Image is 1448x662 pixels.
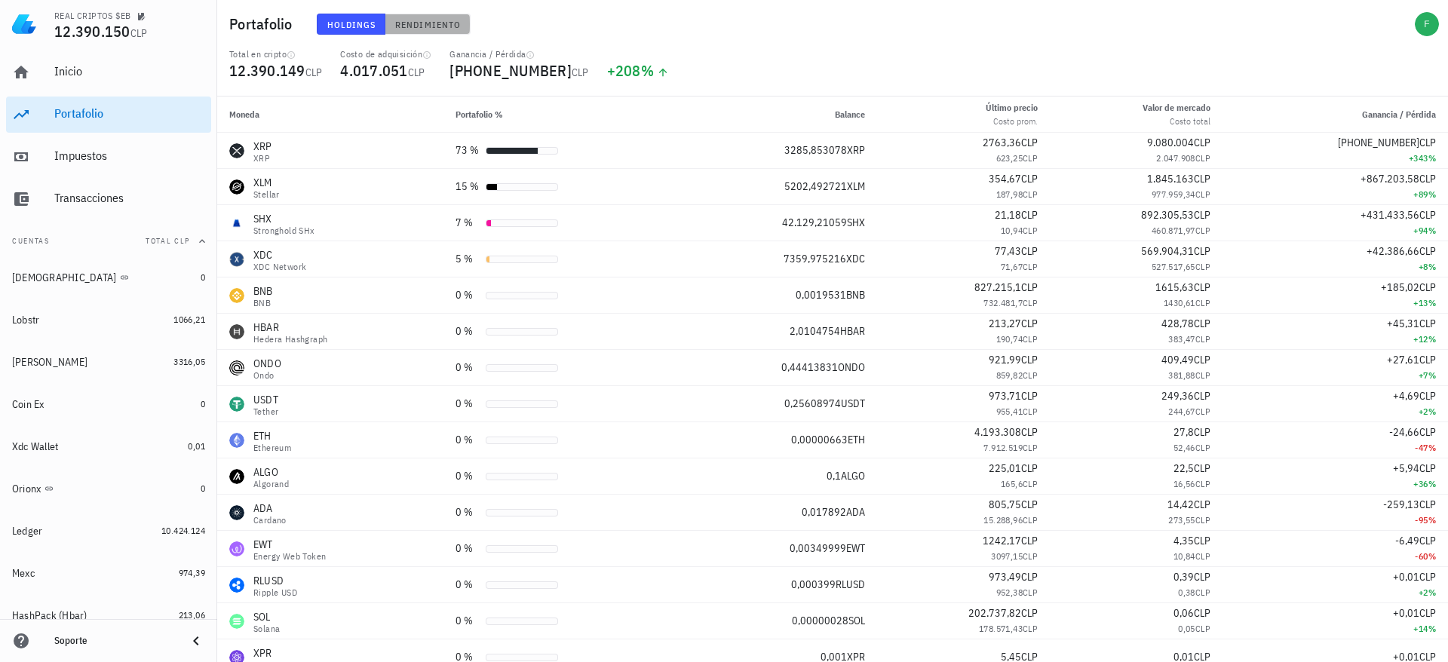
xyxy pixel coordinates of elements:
span: % [1428,478,1436,489]
span: CLP [1419,208,1436,222]
span: CLP [1419,389,1436,403]
span: 569.904,31 [1141,244,1194,258]
span: CLP [1023,478,1038,489]
span: CLP [1194,136,1210,149]
span: Balance [835,109,865,120]
span: +5,94 [1393,461,1419,475]
span: 21,18 [995,208,1021,222]
span: XRP [847,143,865,157]
span: % [1428,406,1436,417]
span: 187,98 [996,188,1023,200]
span: 0,44413831 [781,360,838,374]
span: 16,56 [1173,478,1195,489]
a: Lobstr 1066,21 [6,302,211,338]
div: XLM-icon [229,179,244,195]
span: HBAR [840,324,865,338]
button: CuentasTotal CLP [6,223,211,259]
a: HashPack (Hbar) 213,06 [6,597,211,633]
div: ONDO-icon [229,360,244,375]
span: +27,61 [1387,353,1419,366]
div: 0 % [456,323,480,339]
div: XRP [253,139,272,154]
a: [PERSON_NAME] 3316,05 [6,344,211,380]
span: 14,42 [1167,498,1194,511]
span: 955,41 [996,406,1023,417]
span: % [1428,225,1436,236]
div: +8 [1235,259,1436,274]
span: CLP [1194,208,1210,222]
span: CLP [1023,261,1038,272]
span: CLP [408,66,425,79]
span: CLP [572,66,589,79]
div: ONDO [253,356,281,371]
span: EWT [846,541,865,555]
span: Rendimiento [394,19,461,30]
span: ONDO [838,360,865,374]
span: 190,74 [996,333,1023,345]
span: CLP [1195,406,1210,417]
div: EWT [253,537,326,552]
div: BNB [253,299,273,308]
a: Impuestos [6,139,211,175]
div: 0 % [456,360,480,375]
span: Portafolio % [456,109,503,120]
span: 973,49 [989,570,1021,584]
div: Ethereum [253,443,291,452]
div: Mexc [12,567,35,580]
span: CLP [1195,369,1210,381]
span: CLP [1194,172,1210,185]
span: ADA [846,505,865,519]
div: ALGO [253,464,289,480]
th: Portafolio %: Sin ordenar. Pulse para ordenar de forma ascendente. [443,97,677,133]
div: Total en cripto [229,48,322,60]
span: 1615,63 [1155,280,1194,294]
span: % [1428,442,1436,453]
span: -259,13 [1383,498,1419,511]
span: % [1428,369,1436,381]
span: 527.517,65 [1152,261,1195,272]
div: ADA-icon [229,505,244,520]
span: CLP [1023,333,1038,345]
span: CLP [1021,172,1038,185]
div: HashPack (Hbar) [12,609,87,622]
span: 0 [201,483,205,494]
div: SHX-icon [229,216,244,231]
span: 0,00349999 [790,541,846,555]
span: 354,67 [989,172,1021,185]
span: 0,01 [188,440,205,452]
h1: Portafolio [229,12,299,36]
span: CLP [1023,297,1038,308]
div: 0 % [456,396,480,412]
span: 52,46 [1173,442,1195,453]
span: +185,02 [1381,280,1419,294]
span: CLP [1023,369,1038,381]
span: CLP [1195,478,1210,489]
span: CLP [1021,244,1038,258]
div: +36 [1235,477,1436,492]
span: 213,06 [179,609,205,621]
span: 0,00000028 [792,614,848,627]
div: +13 [1235,296,1436,311]
span: CLP [1419,280,1436,294]
span: 0 [201,398,205,409]
span: 165,6 [1001,478,1023,489]
div: Stellar [253,190,280,199]
span: +0,01 [1393,570,1419,584]
span: 460.871,97 [1152,225,1195,236]
span: CLP [1023,225,1038,236]
span: 10.424.124 [161,525,205,536]
div: XDC [253,247,306,262]
span: 383,47 [1168,333,1195,345]
span: 27,8 [1173,425,1194,439]
th: Balance: Sin ordenar. Pulse para ordenar de forma ascendente. [677,97,878,133]
div: Algorand [253,480,289,489]
span: CLP [1023,442,1038,453]
span: +4,69 [1393,389,1419,403]
span: CLP [1021,425,1038,439]
div: ETH [253,428,291,443]
span: 623,25 [996,152,1023,164]
span: CLP [1419,136,1436,149]
span: 273,55 [1168,514,1195,526]
span: 1066,21 [173,314,205,325]
span: BNB [846,288,865,302]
